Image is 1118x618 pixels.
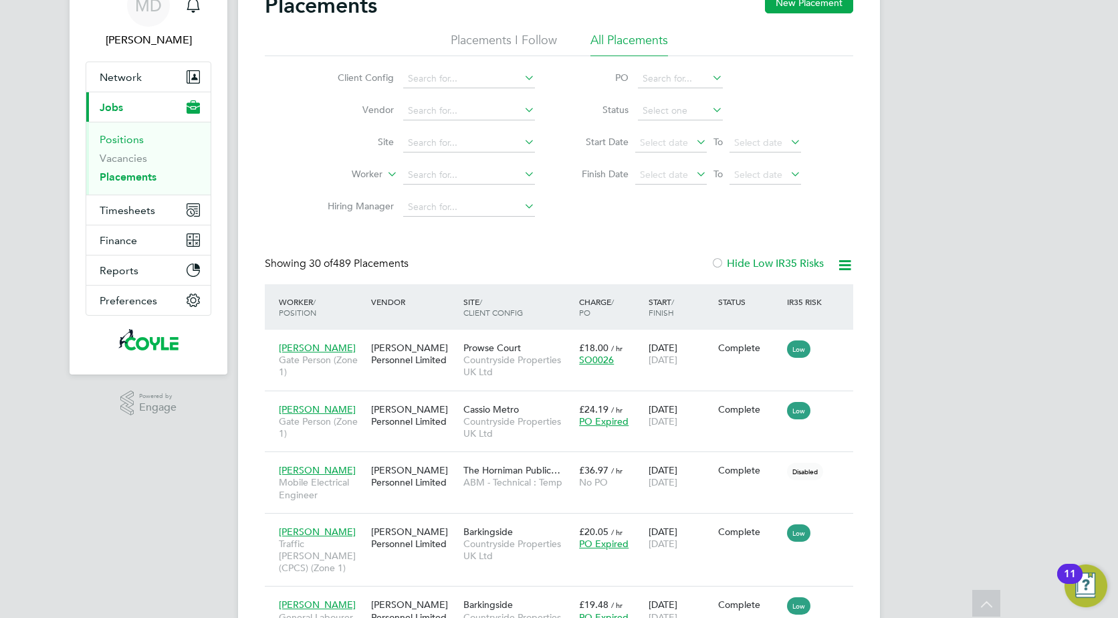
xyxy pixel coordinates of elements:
span: No PO [579,476,608,488]
span: Countryside Properties UK Ltd [463,354,572,378]
span: / hr [611,527,623,537]
div: Complete [718,599,781,611]
input: Search for... [403,166,535,185]
div: [PERSON_NAME] Personnel Limited [368,457,460,495]
img: coyles-logo-retina.png [118,329,178,350]
span: / hr [611,600,623,610]
div: IR35 Risk [784,290,830,314]
span: [PERSON_NAME] [279,526,356,538]
button: Network [86,62,211,92]
label: Hide Low IR35 Risks [711,257,824,270]
label: PO [568,72,629,84]
span: [DATE] [649,354,677,366]
span: / hr [611,405,623,415]
div: Showing [265,257,411,271]
span: Barkingside [463,599,513,611]
span: / Client Config [463,296,523,318]
label: Hiring Manager [317,200,394,212]
button: Preferences [86,286,211,315]
div: Start [645,290,715,324]
a: [PERSON_NAME]Gate Person (Zone 1)[PERSON_NAME] Personnel LimitedProwse CourtCountryside Propertie... [275,334,853,346]
input: Select one [638,102,723,120]
span: £19.48 [579,599,608,611]
span: Cassio Metro [463,403,519,415]
span: [DATE] [649,415,677,427]
span: / Position [279,296,316,318]
span: Finance [100,234,137,247]
span: 30 of [309,257,333,270]
div: [DATE] [645,519,715,556]
span: Low [787,597,810,615]
div: 11 [1064,574,1076,591]
a: [PERSON_NAME]Traffic [PERSON_NAME] (CPCS) (Zone 1)[PERSON_NAME] Personnel LimitedBarkingsideCount... [275,518,853,530]
li: All Placements [590,32,668,56]
button: Open Resource Center, 11 new notifications [1065,564,1107,607]
div: [DATE] [645,335,715,373]
label: Vendor [317,104,394,116]
span: Jobs [100,101,123,114]
span: SO0026 [579,354,614,366]
a: Placements [100,171,156,183]
li: Placements I Follow [451,32,557,56]
span: The Horniman Public… [463,464,560,476]
button: Jobs [86,92,211,122]
button: Reports [86,255,211,285]
span: [PERSON_NAME] [279,464,356,476]
div: Site [460,290,576,324]
div: Complete [718,342,781,354]
span: Select date [640,169,688,181]
input: Search for... [403,102,535,120]
a: Powered byEngage [120,391,177,416]
span: / PO [579,296,614,318]
input: Search for... [403,134,535,152]
input: Search for... [403,70,535,88]
div: Status [715,290,784,314]
span: Select date [734,169,782,181]
span: Reports [100,264,138,277]
div: Complete [718,526,781,538]
span: / hr [611,466,623,476]
span: To [709,133,727,150]
div: [DATE] [645,397,715,434]
span: Low [787,524,810,542]
a: Positions [100,133,144,146]
span: Gate Person (Zone 1) [279,415,364,439]
input: Search for... [403,198,535,217]
span: Low [787,340,810,358]
button: Timesheets [86,195,211,225]
span: [PERSON_NAME] [279,599,356,611]
span: Countryside Properties UK Ltd [463,415,572,439]
input: Search for... [638,70,723,88]
a: [PERSON_NAME]Gate Person (Zone 1)[PERSON_NAME] Personnel LimitedCassio MetroCountryside Propertie... [275,396,853,407]
span: / Finish [649,296,674,318]
label: Finish Date [568,168,629,180]
span: Powered by [139,391,177,402]
span: Engage [139,402,177,413]
div: Jobs [86,122,211,195]
label: Status [568,104,629,116]
span: £24.19 [579,403,608,415]
div: [PERSON_NAME] Personnel Limited [368,335,460,373]
span: Prowse Court [463,342,521,354]
span: 489 Placements [309,257,409,270]
span: Select date [734,136,782,148]
div: Complete [718,464,781,476]
span: Disabled [787,463,823,480]
span: Traffic [PERSON_NAME] (CPCS) (Zone 1) [279,538,364,575]
span: Network [100,71,142,84]
label: Worker [306,168,382,181]
a: Go to home page [86,329,211,350]
button: Finance [86,225,211,255]
span: Preferences [100,294,157,307]
a: [PERSON_NAME]General Labourer (Zone 1)[PERSON_NAME] Personnel LimitedBarkingsideCountryside Prope... [275,591,853,603]
span: [DATE] [649,476,677,488]
span: [DATE] [649,538,677,550]
a: Vacancies [100,152,147,165]
div: Worker [275,290,368,324]
span: Countryside Properties UK Ltd [463,538,572,562]
span: / hr [611,343,623,353]
span: PO Expired [579,415,629,427]
div: [DATE] [645,457,715,495]
span: Low [787,402,810,419]
span: Timesheets [100,204,155,217]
